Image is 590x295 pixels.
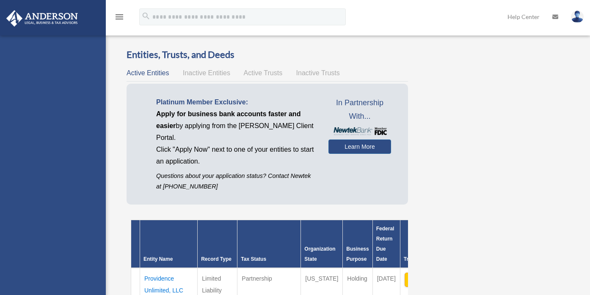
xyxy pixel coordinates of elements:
[333,127,386,135] img: NewtekBankLogoSM.png
[296,69,340,76] span: Inactive Trusts
[140,220,198,268] th: Entity Name
[328,139,391,154] a: Learn More
[156,96,316,108] p: Platinum Member Exclusive:
[156,108,316,144] p: by applying from the [PERSON_NAME] Client Portal.
[405,276,487,283] a: Account Login
[156,110,301,129] span: Apply for business bank accounts faster and easier
[372,220,400,268] th: Federal Return Due Date
[183,69,230,76] span: Inactive Entities
[127,69,169,76] span: Active Entities
[198,220,237,268] th: Record Type
[571,11,584,23] img: User Pic
[343,220,372,268] th: Business Purpose
[114,12,124,22] i: menu
[156,171,316,192] p: Questions about your application status? Contact Newtek at [PHONE_NUMBER]
[114,15,124,22] a: menu
[4,10,80,27] img: Anderson Advisors Platinum Portal
[405,273,487,287] button: Account Login
[244,69,283,76] span: Active Trusts
[156,144,316,167] p: Click "Apply Now" next to one of your entities to start an application.
[328,96,391,123] span: In Partnership With...
[127,48,408,61] h3: Entities, Trusts, and Deeds
[141,11,151,21] i: search
[404,254,488,264] div: Try Newtek Bank
[237,220,301,268] th: Tax Status
[301,220,343,268] th: Organization State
